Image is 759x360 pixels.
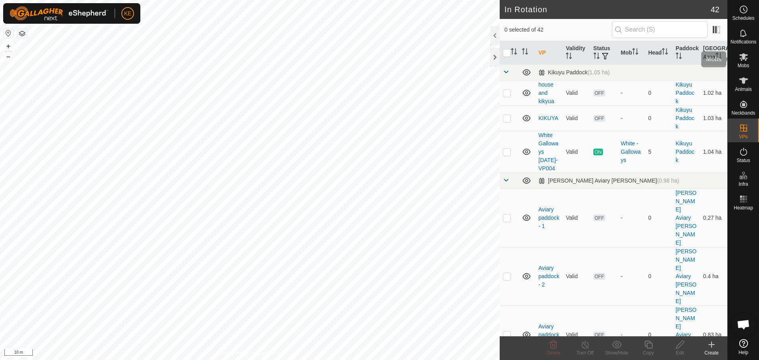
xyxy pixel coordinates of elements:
p-sorticon: Activate to sort [566,54,572,60]
div: [PERSON_NAME] Aviary [PERSON_NAME] [538,177,679,184]
span: VPs [739,134,748,139]
td: 0 [645,188,672,247]
div: Create [696,349,727,356]
span: Infra [738,182,748,187]
p-sorticon: Activate to sort [662,49,668,56]
span: Status [736,158,750,163]
p-sorticon: Activate to sort [511,49,517,56]
td: 5 [645,131,672,173]
span: (1.05 ha) [587,69,610,75]
span: OFF [593,273,605,280]
div: Open chat [732,313,755,336]
div: - [621,272,642,281]
span: 0 selected of 42 [504,26,612,34]
a: Privacy Policy [219,350,248,357]
td: Valid [563,247,590,305]
button: Reset Map [4,28,13,38]
span: OFF [593,215,605,221]
td: Valid [563,131,590,173]
a: Help [728,336,759,358]
h2: In Rotation [504,5,711,14]
td: 0 [645,80,672,106]
button: + [4,41,13,51]
a: KIKUYA [538,115,558,121]
td: 0.4 ha [700,247,727,305]
th: Paddock [672,41,700,65]
span: Mobs [738,63,749,68]
p-sorticon: Activate to sort [632,49,638,56]
td: 0 [645,247,672,305]
img: Gallagher Logo [9,6,108,21]
div: - [621,331,642,339]
td: 1.04 ha [700,131,727,173]
td: 1.03 ha [700,106,727,131]
span: Delete [547,350,561,356]
p-sorticon: Activate to sort [593,54,600,60]
button: Map Layers [17,29,27,38]
div: - [621,89,642,97]
button: – [4,52,13,61]
th: Head [645,41,672,65]
span: OFF [593,90,605,96]
p-sorticon: Activate to sort [716,54,722,60]
td: Valid [563,188,590,247]
th: Status [590,41,617,65]
a: White Galloways [DATE]-VP004 [538,132,559,172]
th: VP [535,41,563,65]
div: - [621,214,642,222]
th: Mob [617,41,645,65]
span: OFF [593,115,605,122]
td: 0 [645,106,672,131]
a: Aviary paddock - 1 [538,206,559,229]
a: Kikuyu Paddock [676,107,694,130]
div: - [621,114,642,123]
span: 42 [711,4,719,15]
a: Aviary paddock - Whole [538,323,559,346]
p-sorticon: Activate to sort [676,54,682,60]
a: Kikuyu Paddock [676,81,694,104]
span: Neckbands [731,111,755,115]
th: Validity [563,41,590,65]
span: ON [593,149,603,155]
div: Show/Hide [601,349,632,356]
td: 1.02 ha [700,80,727,106]
span: (0.98 ha) [657,177,679,184]
a: Aviary paddock - 2 [538,265,559,288]
a: house and kikyua [538,81,554,104]
div: Turn Off [569,349,601,356]
td: Valid [563,80,590,106]
td: 0.27 ha [700,188,727,247]
span: Notifications [731,40,756,44]
span: Heatmap [734,205,753,210]
a: Kikuyu Paddock [676,140,694,163]
div: Edit [664,349,696,356]
p-sorticon: Activate to sort [522,49,528,56]
span: OFF [593,332,605,338]
th: [GEOGRAPHIC_DATA] Area [700,41,727,65]
div: White - Galloways [621,139,642,164]
span: Schedules [732,16,754,21]
input: Search (S) [612,21,708,38]
a: [PERSON_NAME] Aviary [PERSON_NAME] [676,190,697,246]
span: Animals [735,87,752,92]
a: [PERSON_NAME] Aviary [PERSON_NAME] [676,248,697,304]
span: KE [124,9,132,18]
a: Contact Us [258,350,281,357]
span: Help [738,350,748,355]
div: Kikuyu Paddock [538,69,610,76]
div: Copy [632,349,664,356]
td: Valid [563,106,590,131]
